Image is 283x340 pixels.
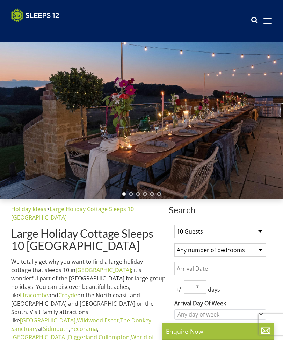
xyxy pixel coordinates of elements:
[11,205,134,221] a: Large Holiday Cottage Sleeps 10 [GEOGRAPHIC_DATA]
[11,205,46,213] a: Holiday Ideas
[75,266,131,274] a: [GEOGRAPHIC_DATA]
[11,317,151,333] a: The Donkey Sanctuary
[11,227,166,252] h1: Large Holiday Cottage Sleeps 10 [GEOGRAPHIC_DATA]
[206,285,222,294] span: days
[11,8,59,22] img: Sleeps 12
[174,299,266,307] label: Arrival Day Of Week
[8,27,81,33] iframe: Customer reviews powered by Trustpilot
[166,327,271,336] p: Enquire Now
[174,262,266,275] input: Arrival Date
[174,309,266,320] div: Combobox
[43,325,69,333] a: Sidmouth
[169,205,272,215] span: Search
[70,325,97,333] a: Pecorama
[20,291,48,299] a: Ilfracombe
[20,317,75,324] a: [GEOGRAPHIC_DATA]
[46,205,50,213] span: >
[77,317,119,324] a: Wildwood Escot
[58,291,77,299] a: Croyde
[176,311,257,318] div: Any day of week
[174,285,184,294] span: +/-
